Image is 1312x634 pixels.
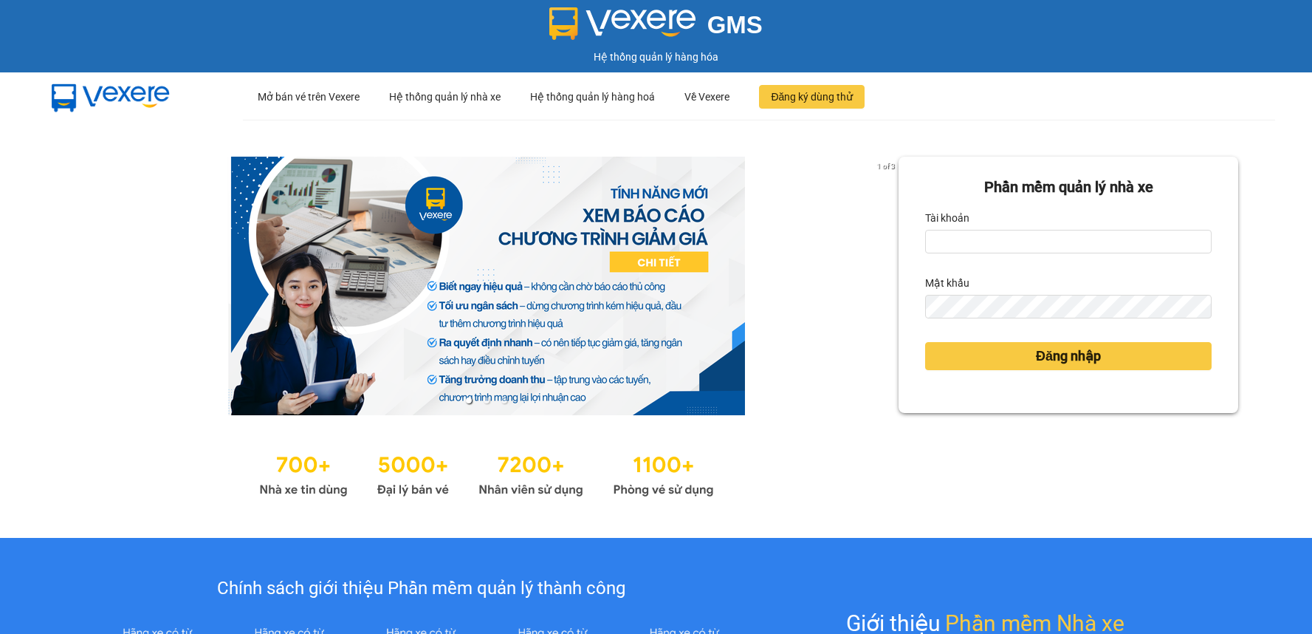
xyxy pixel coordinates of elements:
button: previous slide / item [74,157,95,415]
div: Hệ thống quản lý hàng hoá [530,73,655,120]
label: Mật khẩu [925,271,969,295]
span: Đăng ký dùng thử [771,89,853,105]
span: Đăng nhập [1036,346,1101,367]
div: Hệ thống quản lý nhà xe [389,73,501,120]
a: GMS [549,22,763,34]
button: Đăng nhập [925,342,1212,370]
li: slide item 3 [501,398,507,403]
li: slide item 1 [466,398,472,403]
span: GMS [707,11,763,38]
div: Chính sách giới thiệu Phần mềm quản lý thành công [92,575,749,603]
div: Phần mềm quản lý nhà xe [925,176,1212,199]
div: Về Vexere [684,73,729,120]
label: Tài khoản [925,206,969,230]
div: Hệ thống quản lý hàng hóa [4,49,1308,65]
button: next slide / item [878,157,899,415]
input: Tài khoản [925,230,1212,253]
p: 1 of 3 [873,157,899,176]
img: mbUUG5Q.png [37,72,185,121]
div: Mở bán vé trên Vexere [258,73,360,120]
button: Đăng ký dùng thử [759,85,865,109]
img: Statistics.png [259,445,714,501]
li: slide item 2 [484,398,490,403]
img: logo 2 [549,7,696,40]
input: Mật khẩu [925,295,1212,318]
